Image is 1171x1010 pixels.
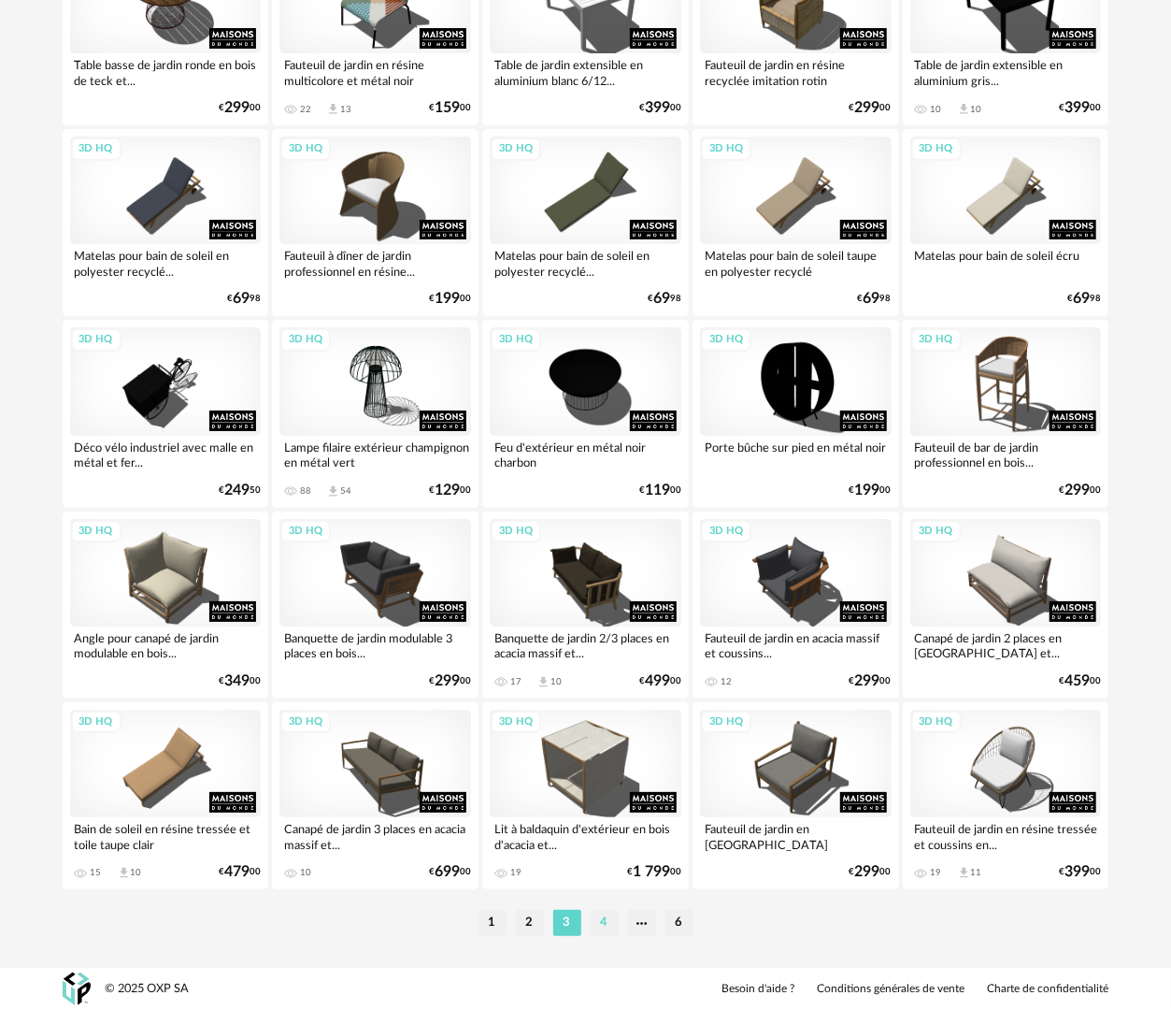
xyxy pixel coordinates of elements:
div: Matelas pour bain de soleil en polyester recyclé... [490,244,681,281]
a: 3D HQ Banquette de jardin 2/3 places en acacia massif et... 17 Download icon 10 €49900 [482,512,689,699]
div: 3D HQ [701,328,751,352]
div: € 00 [1059,102,1101,114]
div: € 00 [850,866,892,878]
div: € 00 [219,102,261,114]
div: Déco vélo industriel avec malle en métal et fer... [70,436,262,473]
div: € 00 [429,293,471,305]
div: 3D HQ [71,520,121,543]
div: 3D HQ [71,711,121,734]
div: Fauteuil de jardin en résine multicolore et métal noir [279,53,471,91]
a: 3D HQ Matelas pour bain de soleil taupe en polyester recyclé €6998 [693,129,899,316]
div: € 00 [1059,866,1101,878]
span: 299 [855,102,880,114]
a: 3D HQ Canapé de jardin 2 places en [GEOGRAPHIC_DATA] et... €45900 [903,512,1109,699]
div: € 00 [1059,484,1101,497]
div: Fauteuil de bar de jardin professionnel en bois... [910,436,1102,473]
div: 22 [300,104,311,115]
li: 2 [516,910,544,936]
div: € 00 [219,675,261,687]
span: 399 [1064,866,1090,878]
div: 17 [510,676,521,687]
div: 3D HQ [491,520,541,543]
a: 3D HQ Feu d'extérieur en métal noir charbon €11900 [482,320,689,507]
span: 249 [224,484,250,497]
li: 3 [553,910,581,936]
a: Charte de confidentialité [988,982,1109,997]
li: 1 [478,910,507,936]
a: 3D HQ Fauteuil de jardin en résine tressée et coussins en... 19 Download icon 11 €39900 [903,702,1109,889]
span: Download icon [117,866,131,880]
span: 299 [855,866,880,878]
div: 3D HQ [491,137,541,161]
div: € 98 [858,293,892,305]
span: 299 [855,675,880,687]
a: 3D HQ Angle pour canapé de jardin modulable en bois... €34900 [63,512,269,699]
div: Banquette de jardin 2/3 places en acacia massif et... [490,627,681,664]
img: OXP [63,973,91,1005]
div: 10 [131,867,142,878]
span: 699 [435,866,460,878]
a: 3D HQ Fauteuil de bar de jardin professionnel en bois... €29900 [903,320,1109,507]
div: € 00 [219,866,261,878]
div: € 00 [850,484,892,497]
div: 19 [510,867,521,878]
div: Fauteuil de jardin en résine recyclée imitation rotin [700,53,892,91]
span: 119 [645,484,670,497]
div: € 00 [639,675,681,687]
div: € 00 [850,102,892,114]
span: 129 [435,484,460,497]
div: Matelas pour bain de soleil taupe en polyester recyclé [700,244,892,281]
div: Bain de soleil en résine tressée et toile taupe clair [70,817,262,855]
span: Download icon [957,102,971,116]
a: 3D HQ Canapé de jardin 3 places en acacia massif et... 10 €69900 [272,702,478,889]
div: Angle pour canapé de jardin modulable en bois... [70,627,262,664]
div: 3D HQ [280,711,331,734]
a: 3D HQ Fauteuil à dîner de jardin professionnel en résine... €19900 [272,129,478,316]
a: 3D HQ Lampe filaire extérieur champignon en métal vert 88 Download icon 54 €12900 [272,320,478,507]
div: 12 [721,676,732,687]
a: 3D HQ Porte bûche sur pied en métal noir €19900 [693,320,899,507]
span: Download icon [326,484,340,498]
span: 69 [653,293,670,305]
a: 3D HQ Matelas pour bain de soleil en polyester recyclé... €6998 [482,129,689,316]
div: € 00 [639,484,681,497]
div: 54 [340,485,351,497]
div: 10 [550,676,562,687]
span: 459 [1064,675,1090,687]
div: € 00 [429,484,471,497]
div: 3D HQ [701,711,751,734]
a: 3D HQ Banquette de jardin modulable 3 places en bois... €29900 [272,512,478,699]
div: Lit à baldaquin d'extérieur en bois d'acacia et... [490,817,681,855]
div: 3D HQ [911,137,962,161]
div: € 00 [850,675,892,687]
span: 299 [1064,484,1090,497]
div: 88 [300,485,311,497]
span: 399 [645,102,670,114]
span: 399 [1064,102,1090,114]
div: 3D HQ [911,711,962,734]
a: 3D HQ Fauteuil de jardin en acacia massif et coussins... 12 €29900 [693,512,899,699]
span: 199 [435,293,460,305]
span: 199 [855,484,880,497]
div: © 2025 OXP SA [106,981,190,997]
span: Download icon [326,102,340,116]
a: Besoin d'aide ? [722,982,795,997]
span: 299 [435,675,460,687]
div: 3D HQ [280,137,331,161]
div: 3D HQ [911,328,962,352]
div: 3D HQ [701,520,751,543]
div: Table de jardin extensible en aluminium blanc 6/12... [490,53,681,91]
a: Conditions générales de vente [818,982,965,997]
span: 349 [224,675,250,687]
div: 3D HQ [71,137,121,161]
span: 159 [435,102,460,114]
div: € 00 [639,102,681,114]
div: Fauteuil de jardin en acacia massif et coussins... [700,627,892,664]
div: € 50 [219,484,261,497]
span: 299 [224,102,250,114]
div: Fauteuil de jardin en [GEOGRAPHIC_DATA] [700,817,892,855]
div: € 00 [1059,675,1101,687]
div: 3D HQ [280,520,331,543]
div: 10 [931,104,942,115]
span: 69 [864,293,880,305]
